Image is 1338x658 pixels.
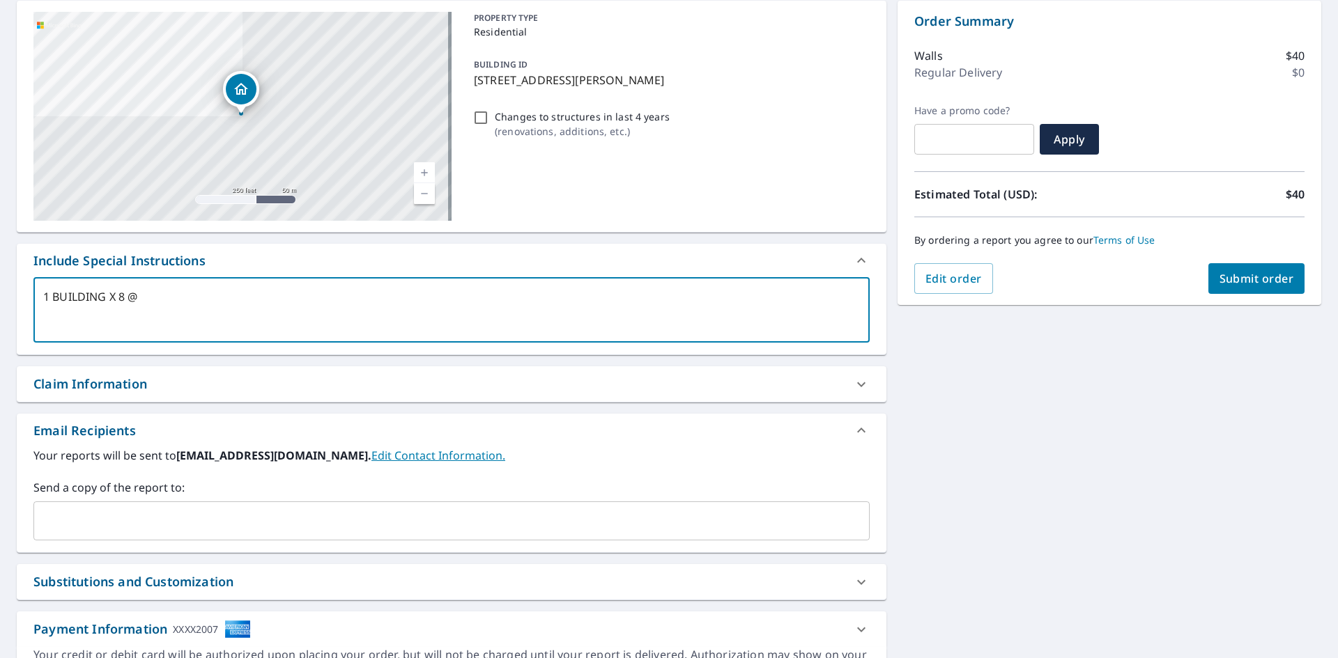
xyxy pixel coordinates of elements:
p: By ordering a report you agree to our [914,234,1305,246]
div: Email Recipients [17,414,886,447]
span: Edit order [925,271,982,286]
p: $0 [1292,64,1305,81]
textarea: 1 BUILDING X 8 @ [43,290,860,330]
div: XXXX2007 [173,620,218,639]
div: Dropped pin, building 1, Residential property, 1013 E Wilson Ave Lombard, IL 60148 [223,71,259,114]
a: Current Level 17, Zoom Out [414,183,435,204]
div: Claim Information [33,375,147,393]
div: Substitutions and Customization [33,572,233,591]
p: Estimated Total (USD): [914,186,1109,203]
span: Submit order [1220,271,1294,286]
a: EditContactInfo [371,448,505,463]
button: Apply [1040,124,1099,155]
p: Regular Delivery [914,64,1002,81]
p: BUILDING ID [474,58,528,70]
div: Include Special Instructions [17,244,886,277]
label: Have a promo code? [914,104,1034,117]
div: Substitutions and Customization [17,564,886,600]
p: [STREET_ADDRESS][PERSON_NAME] [474,72,864,88]
img: cardImage [224,620,251,639]
p: $40 [1286,186,1305,203]
span: Apply [1051,132,1088,147]
div: Payment Information [33,620,251,639]
div: Claim Information [17,366,886,402]
button: Submit order [1208,263,1305,294]
label: Send a copy of the report to: [33,479,870,496]
div: Include Special Instructions [33,251,206,270]
b: [EMAIL_ADDRESS][DOMAIN_NAME]. [176,448,371,463]
p: ( renovations, additions, etc. ) [495,124,670,139]
p: $40 [1286,47,1305,64]
a: Current Level 17, Zoom In [414,162,435,183]
p: Changes to structures in last 4 years [495,109,670,124]
p: PROPERTY TYPE [474,12,864,24]
p: Walls [914,47,943,64]
p: Residential [474,24,864,39]
button: Edit order [914,263,993,294]
p: Order Summary [914,12,1305,31]
div: Payment InformationXXXX2007cardImage [17,611,886,647]
a: Terms of Use [1093,233,1155,246]
label: Your reports will be sent to [33,447,870,464]
div: Email Recipients [33,421,136,440]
